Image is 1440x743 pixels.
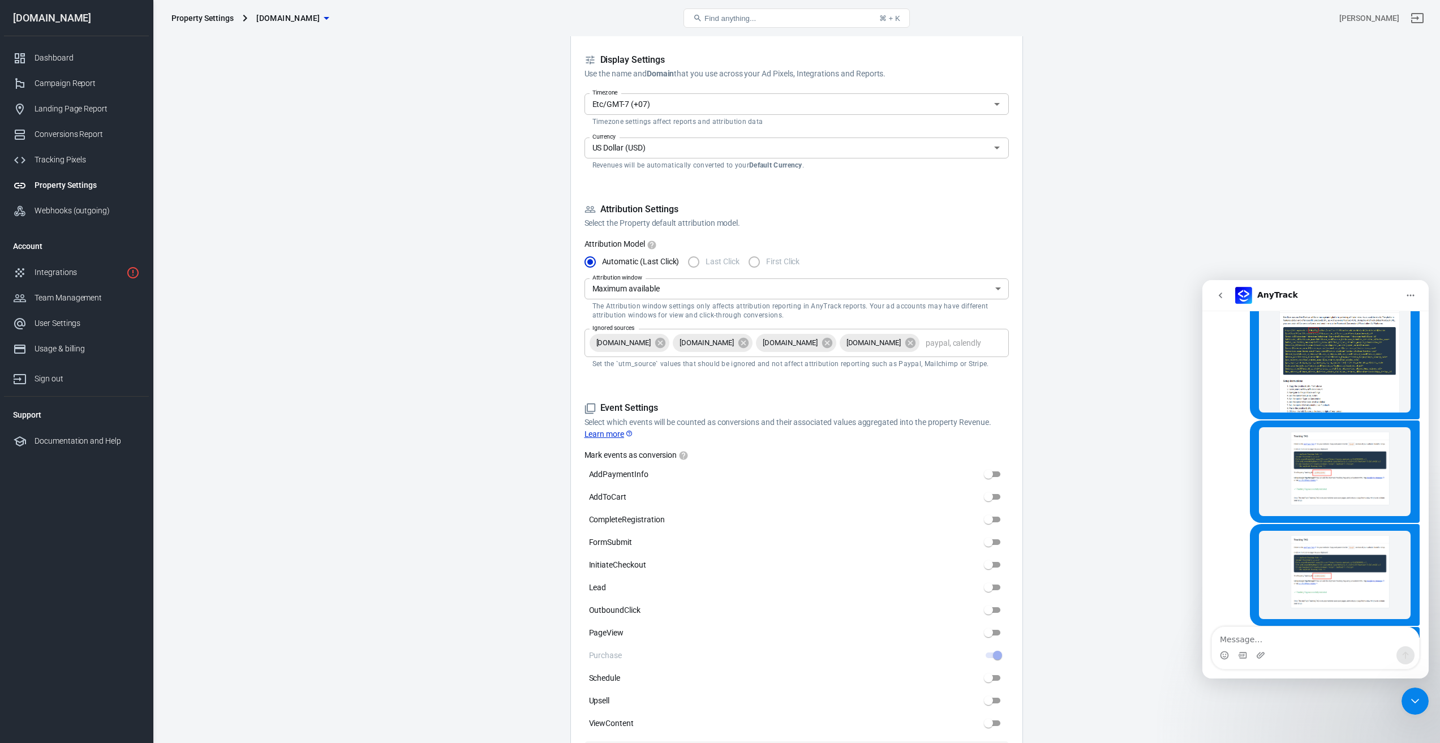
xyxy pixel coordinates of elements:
[584,278,1009,299] div: Maximum available
[592,302,1001,320] p: The Attribution window settings only affects attribution reporting in AnyTrack reports. Your ad a...
[584,449,1009,461] label: Mark events as conversion
[589,582,607,594] span: Lead
[584,238,1009,250] label: Attribution Model
[678,450,689,461] svg: Enable toggles for events you want to track as conversions, such as purchases. These are key acti...
[673,337,741,349] span: [DOMAIN_NAME]
[756,337,824,349] span: [DOMAIN_NAME]
[35,103,140,115] div: Landing Page Report
[592,88,618,97] label: Timezone
[840,337,908,349] span: [DOMAIN_NAME]
[589,491,627,503] span: AddToCart
[35,292,140,304] div: Team Management
[35,343,140,355] div: Usage & billing
[592,324,634,332] label: Ignored sources
[989,140,1005,156] button: Open
[252,8,333,29] button: [DOMAIN_NAME]
[4,96,149,122] a: Landing Page Report
[589,718,634,729] span: ViewContent
[584,204,1009,216] h5: Attribution Settings
[749,161,802,169] strong: Default Currency
[589,514,665,526] span: CompleteRegistration
[4,311,149,336] a: User Settings
[756,334,836,352] div: [DOMAIN_NAME]
[256,11,320,25] span: productreviewsweb.com
[673,334,753,352] div: [DOMAIN_NAME]
[602,256,680,268] span: Automatic (Last Click)
[4,260,149,285] a: Integrations
[35,267,122,278] div: Integrations
[588,141,987,155] input: USD
[592,132,616,141] label: Currency
[4,362,149,392] a: Sign out
[879,14,900,23] div: ⌘ + K
[766,256,799,268] span: First Click
[126,266,140,280] svg: 1 networks not verified yet
[1202,280,1429,678] iframe: Intercom live chat
[1402,688,1429,715] iframe: Intercom live chat
[684,8,910,28] button: Find anything...⌘ + K
[4,336,149,362] a: Usage & billing
[592,359,1001,368] p: Set the `utm_source` values that should be ignored and not affect attribution reporting such as P...
[704,14,756,23] span: Find anything...
[4,401,149,428] li: Support
[1339,12,1399,24] div: Account id: I2Uq4N7g
[4,71,149,96] a: Campaign Report
[35,78,140,89] div: Campaign Report
[35,154,140,166] div: Tracking Pixels
[589,627,624,639] span: PageView
[584,54,1009,66] h5: Display Settings
[589,695,610,707] span: Upsell
[35,435,140,447] div: Documentation and Help
[706,256,740,268] span: Last Click
[589,559,646,571] span: InitiateCheckout
[589,469,648,480] span: AddPaymentInfo
[4,147,149,173] a: Tracking Pixels
[4,173,149,198] a: Property Settings
[4,122,149,147] a: Conversions Report
[592,117,1001,126] p: Timezone settings affect reports and attribution data
[584,402,1009,414] h5: Event Settings
[35,373,140,385] div: Sign out
[590,334,669,352] div: [DOMAIN_NAME]
[647,69,674,78] strong: Domain
[584,416,1009,440] p: Select which events will be counted as conversions and their associated values aggregated into th...
[35,205,140,217] div: Webhooks (outgoing)
[4,198,149,224] a: Webhooks (outgoing)
[590,337,657,349] span: [DOMAIN_NAME]
[840,334,919,352] div: [DOMAIN_NAME]
[989,96,1005,112] button: Open
[592,273,643,282] label: Attribution window
[171,12,234,24] div: Property Settings
[588,97,987,111] input: UTC
[592,161,1001,170] p: Revenues will be automatically converted to your .
[4,45,149,71] a: Dashboard
[4,233,149,260] li: Account
[921,336,987,350] input: paypal, calendly
[589,604,641,616] span: OutboundClick
[35,128,140,140] div: Conversions Report
[589,672,621,684] span: Schedule
[589,536,633,548] span: FormSubmit
[4,13,149,23] div: [DOMAIN_NAME]
[35,317,140,329] div: User Settings
[584,428,634,440] a: Learn more
[35,52,140,64] div: Dashboard
[589,650,622,662] span: Purchase
[35,179,140,191] div: Property Settings
[1404,5,1431,32] a: Sign out
[4,285,149,311] a: Team Management
[584,68,1009,80] p: Use the name and that you use across your Ad Pixels, Integrations and Reports.
[584,217,1009,229] p: Select the Property default attribution model.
